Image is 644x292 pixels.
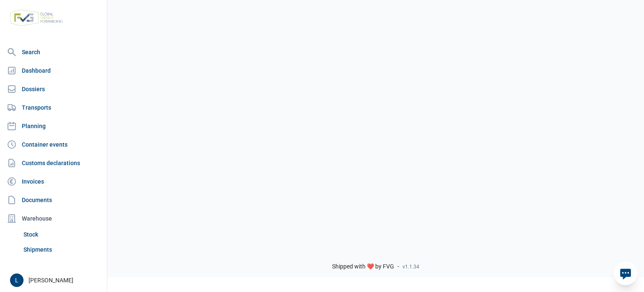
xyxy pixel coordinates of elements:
[7,6,66,29] img: FVG - Global freight forwarding
[20,227,104,242] a: Stock
[3,155,104,171] a: Customs declarations
[3,81,104,97] a: Dossiers
[3,62,104,79] a: Dashboard
[3,210,104,227] div: Warehouse
[3,192,104,208] a: Documents
[3,118,104,134] a: Planning
[10,274,23,287] button: L
[20,242,104,257] a: Shipments
[3,99,104,116] a: Transports
[3,44,104,61] a: Search
[3,136,104,153] a: Container events
[402,263,419,270] span: v1.1.34
[397,263,399,271] span: -
[10,274,102,287] div: [PERSON_NAME]
[332,263,394,271] span: Shipped with ❤️ by FVG
[3,173,104,190] a: Invoices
